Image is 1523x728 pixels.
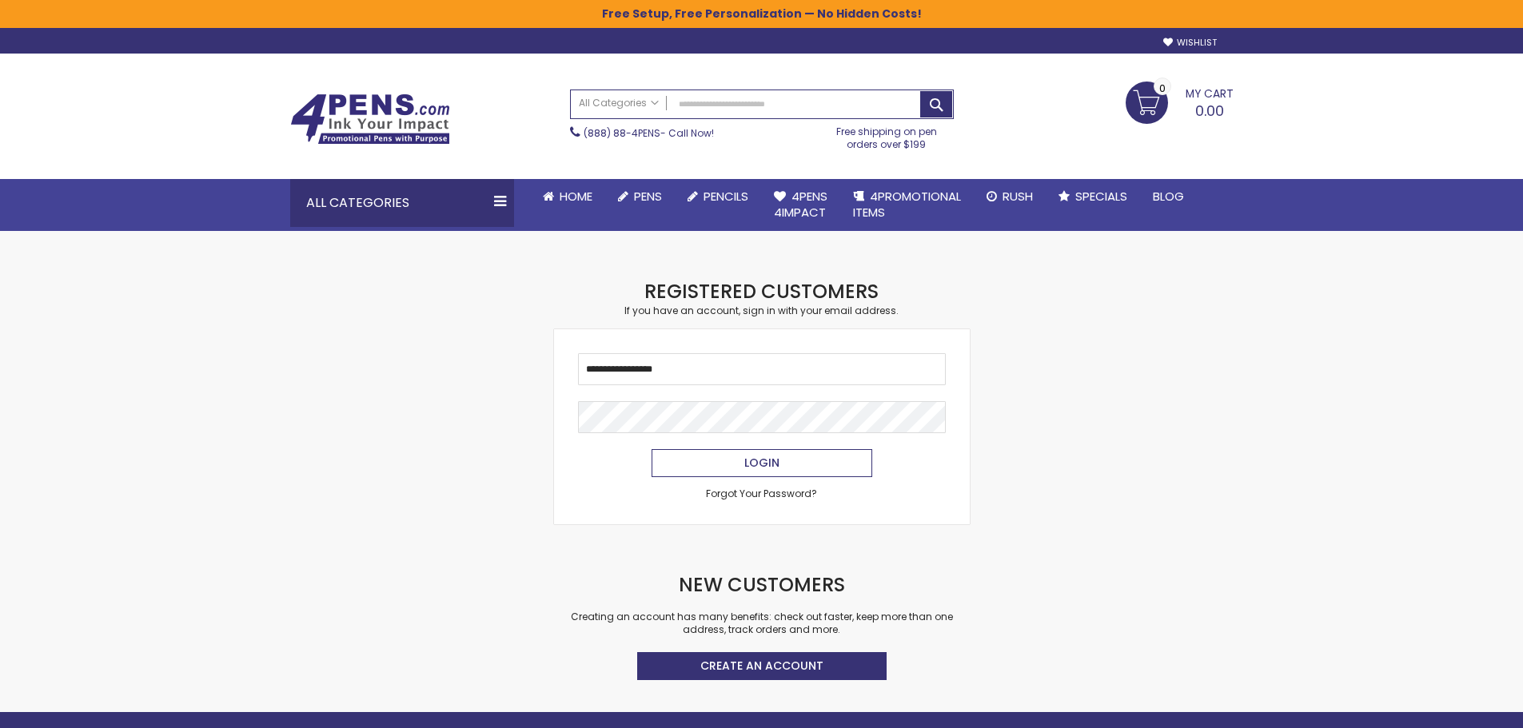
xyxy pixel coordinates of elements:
span: 4Pens 4impact [774,188,827,221]
span: Rush [1003,188,1033,205]
a: Pens [605,179,675,214]
a: 0.00 0 [1126,82,1234,121]
a: Create an Account [637,652,887,680]
span: Home [560,188,592,205]
img: 4Pens Custom Pens and Promotional Products [290,93,450,145]
button: Login [652,449,872,477]
a: Blog [1140,179,1197,214]
p: Creating an account has many benefits: check out faster, keep more than one address, track orders... [554,611,970,636]
strong: Registered Customers [644,278,879,304]
span: Pencils [704,188,748,205]
span: Create an Account [700,658,823,674]
span: Specials [1075,188,1127,205]
span: Blog [1153,188,1184,205]
span: 0.00 [1195,101,1224,121]
a: Specials [1046,179,1140,214]
a: Home [530,179,605,214]
span: Pens [634,188,662,205]
span: 0 [1159,81,1166,96]
span: Forgot Your Password? [706,487,817,500]
a: Wishlist [1163,37,1217,49]
span: Login [744,455,779,471]
a: (888) 88-4PENS [584,126,660,140]
a: Rush [974,179,1046,214]
span: 4PROMOTIONAL ITEMS [853,188,961,221]
a: 4Pens4impact [761,179,840,231]
div: If you have an account, sign in with your email address. [554,304,970,317]
a: Pencils [675,179,761,214]
span: - Call Now! [584,126,714,140]
a: 4PROMOTIONALITEMS [840,179,974,231]
span: All Categories [579,97,659,109]
div: Free shipping on pen orders over $199 [819,119,954,151]
div: All Categories [290,179,514,227]
strong: New Customers [679,571,845,598]
a: All Categories [571,90,667,117]
a: Forgot Your Password? [706,487,817,500]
